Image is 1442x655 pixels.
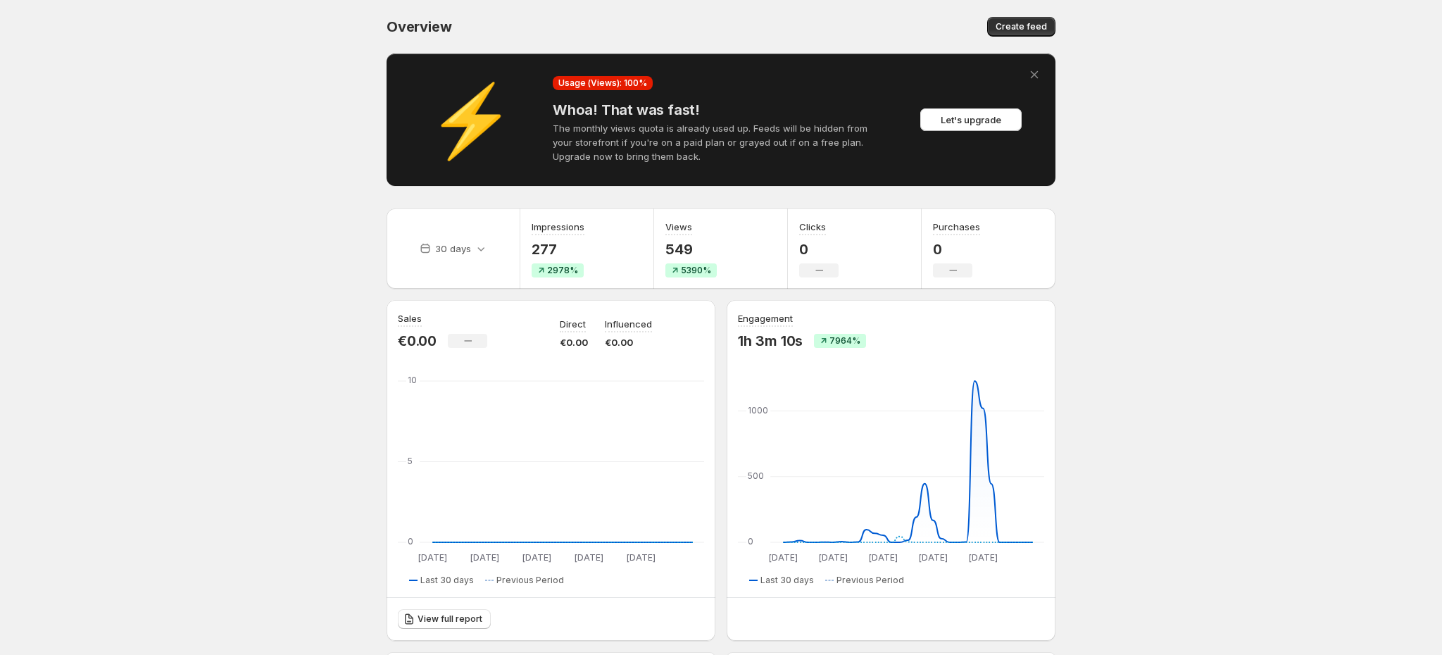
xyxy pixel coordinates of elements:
span: 7964% [829,335,860,347]
text: 500 [748,470,764,481]
text: 0 [408,536,413,547]
h4: Whoa! That was fast! [553,101,889,118]
text: 1000 [748,405,768,416]
text: [DATE] [869,552,898,563]
span: Previous Period [496,575,564,586]
span: 2978% [547,265,578,276]
button: Let's upgrade [920,108,1022,131]
text: [DATE] [575,552,603,563]
h3: Impressions [532,220,584,234]
span: Overview [387,18,451,35]
h3: Views [665,220,692,234]
text: [DATE] [470,552,499,563]
p: 30 days [435,242,471,256]
text: 0 [748,536,753,547]
p: Direct [560,317,586,331]
p: 277 [532,241,584,258]
h3: Sales [398,311,422,325]
text: [DATE] [919,552,948,563]
h3: Clicks [799,220,826,234]
p: €0.00 [605,335,652,349]
text: [DATE] [819,552,848,563]
p: The monthly views quota is already used up. Feeds will be hidden from your storefront if you're o... [553,121,889,163]
h3: Engagement [738,311,793,325]
span: Last 30 days [420,575,474,586]
a: View full report [398,609,491,629]
span: View full report [418,613,482,625]
text: [DATE] [969,552,998,563]
text: [DATE] [769,552,798,563]
text: [DATE] [522,552,551,563]
h3: Purchases [933,220,980,234]
p: €0.00 [560,335,588,349]
p: 1h 3m 10s [738,332,803,349]
text: [DATE] [627,552,656,563]
p: €0.00 [398,332,437,349]
p: 0 [933,241,980,258]
span: 5390% [681,265,711,276]
button: Dismiss alert [1024,65,1044,85]
div: Usage (Views): 100% [553,76,653,90]
text: 5 [408,456,413,466]
div: ⚡ [401,113,541,127]
p: Influenced [605,317,652,331]
span: Previous Period [836,575,904,586]
span: Create feed [996,21,1047,32]
span: Last 30 days [760,575,814,586]
p: 0 [799,241,839,258]
span: Let's upgrade [941,113,1001,127]
text: [DATE] [418,552,447,563]
button: Create feed [987,17,1055,37]
text: 10 [408,375,417,385]
p: 549 [665,241,717,258]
